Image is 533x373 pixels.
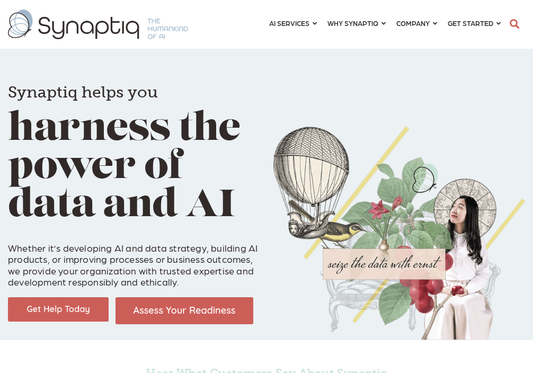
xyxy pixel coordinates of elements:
[8,69,260,226] h1: harness the power of data and AI
[327,13,386,33] a: WHY SYNAPTIQ
[8,230,260,288] p: Whether it’s developing AI and data strategy, building AI products, or improving processes or bus...
[327,16,378,30] span: WHY SYNAPTIQ
[116,297,253,324] img: Assess Your Readiness
[269,16,309,30] span: AI SERVICES
[264,5,506,43] nav: menu
[396,13,437,33] a: COMPANY
[8,297,109,322] img: Get Help Today
[8,83,158,102] span: Synaptiq helps you
[396,16,430,30] span: COMPANY
[448,16,493,30] span: GET STARTED
[8,10,188,39] img: synaptiq logo-1
[273,126,525,340] img: Collage of girl, balloon, bird, and butterfly, with seize the data with ernst text
[448,13,501,33] a: GET STARTED
[269,13,317,33] a: AI SERVICES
